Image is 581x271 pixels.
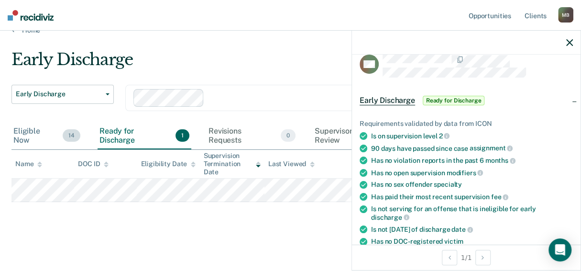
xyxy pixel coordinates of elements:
[423,96,485,105] span: Ready for Discharge
[451,226,472,233] span: date
[485,157,515,164] span: months
[439,132,450,140] span: 2
[78,160,109,168] div: DOC ID
[491,193,508,201] span: fee
[352,245,581,270] div: 1 / 1
[470,144,513,152] span: assignment
[371,225,573,234] div: Is not [DATE] of discharge
[204,152,261,176] div: Supervision Termination Date
[11,50,535,77] div: Early Discharge
[371,181,573,189] div: Has no sex offender
[444,237,463,245] span: victim
[360,96,415,105] span: Early Discharge
[360,120,573,128] div: Requirements validated by data from ICON
[371,205,573,221] div: Is not serving for an offense that is ineligible for early
[548,238,571,261] div: Open Intercom Messenger
[371,132,573,140] div: Is on supervision level
[447,169,483,177] span: modifiers
[281,129,296,142] span: 0
[558,7,573,23] div: M B
[434,181,462,188] span: specialty
[98,123,191,149] div: Ready for Discharge
[475,250,491,265] button: Next Opportunity
[371,144,573,153] div: 90 days have passed since case
[141,160,196,168] div: Eligibility Date
[442,250,457,265] button: Previous Opportunity
[268,160,315,168] div: Last Viewed
[11,123,82,149] div: Eligible Now
[15,160,42,168] div: Name
[8,10,54,21] img: Recidiviz
[207,123,297,149] div: Revisions Requests
[313,123,401,149] div: Supervisor Review
[63,129,80,142] span: 14
[352,85,581,116] div: Early DischargeReady for Discharge
[16,90,102,98] span: Early Discharge
[371,169,573,177] div: Has no open supervision
[371,156,573,165] div: Has no violation reports in the past 6
[371,214,409,221] span: discharge
[371,192,573,201] div: Has paid their most recent supervision
[371,237,573,246] div: Has no DOC-registered
[175,129,189,142] span: 1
